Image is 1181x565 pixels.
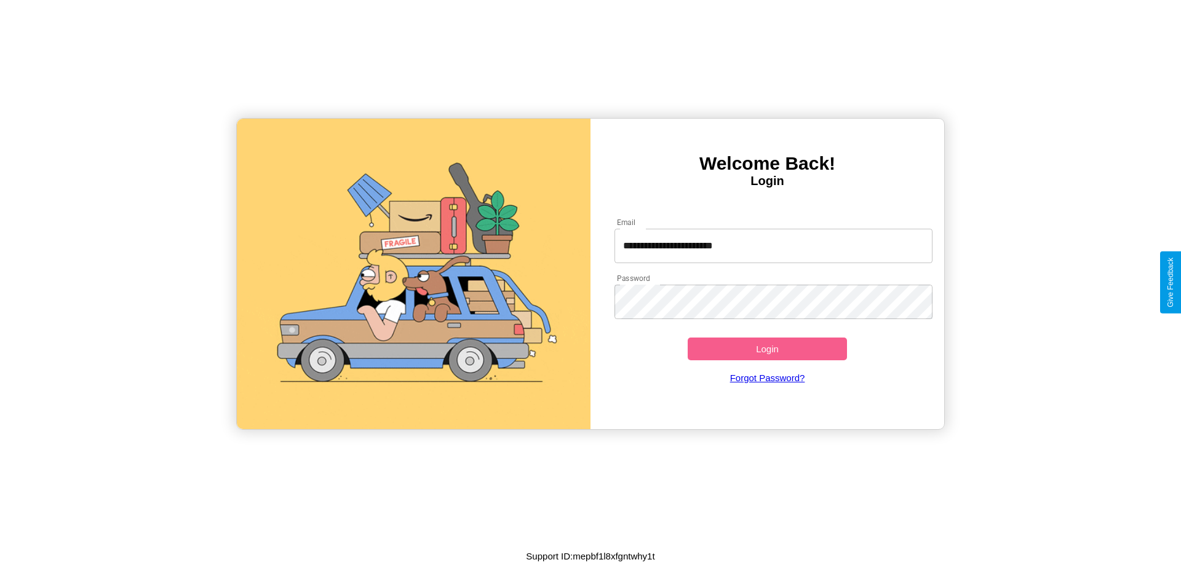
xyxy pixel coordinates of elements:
label: Email [617,217,636,227]
p: Support ID: mepbf1l8xfgntwhy1t [526,548,654,564]
img: gif [237,119,590,429]
a: Forgot Password? [608,360,927,395]
label: Password [617,273,650,283]
h4: Login [590,174,944,188]
div: Give Feedback [1166,258,1175,307]
h3: Welcome Back! [590,153,944,174]
button: Login [688,338,847,360]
